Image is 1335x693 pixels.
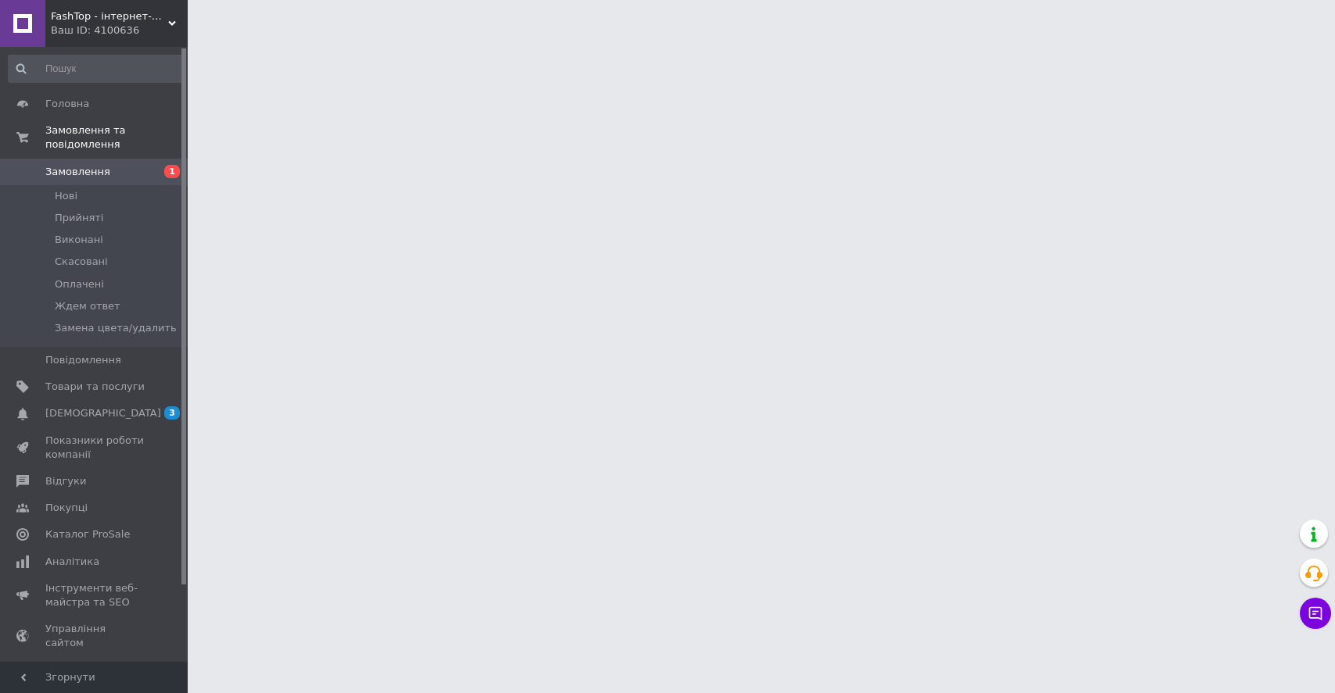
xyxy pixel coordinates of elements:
[45,165,110,179] span: Замовлення
[1300,598,1331,629] button: Чат з покупцем
[45,474,86,488] span: Відгуки
[45,123,188,152] span: Замовлення та повідомлення
[45,380,145,394] span: Товари та послуги
[45,581,145,609] span: Інструменти веб-майстра та SEO
[45,527,130,541] span: Каталог ProSale
[45,406,161,420] span: [DEMOGRAPHIC_DATA]
[55,277,104,291] span: Оплачені
[55,255,108,269] span: Скасовані
[55,299,120,313] span: Ждем ответ
[164,165,180,178] span: 1
[55,211,103,225] span: Прийняті
[51,23,188,38] div: Ваш ID: 4100636
[55,233,103,247] span: Виконані
[45,622,145,650] span: Управління сайтом
[55,321,177,335] span: Замена цвета/удалить
[45,434,145,462] span: Показники роботи компанії
[55,189,77,203] span: Нові
[45,353,121,367] span: Повідомлення
[45,501,88,515] span: Покупці
[45,97,89,111] span: Головна
[164,406,180,420] span: 3
[45,555,99,569] span: Аналітика
[8,55,184,83] input: Пошук
[51,9,168,23] span: FashTop - інтернет-магазин для тих, хто цінує гроші та свій час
